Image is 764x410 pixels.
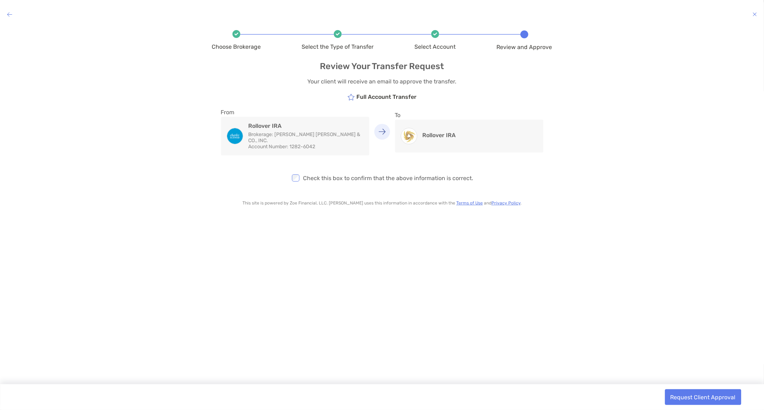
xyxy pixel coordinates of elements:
[497,44,552,50] span: Review and Approve
[302,43,374,50] span: Select the Type of Transfer
[456,201,483,206] a: Terms of Use
[431,30,439,38] img: Icon check
[227,128,243,144] img: Rollover IRA
[249,131,274,138] span: Brokerage:
[221,108,369,117] p: From
[415,43,456,50] span: Select Account
[212,201,552,206] p: This site is powered by Zoe Financial, LLC. [PERSON_NAME] uses this information in accordance wit...
[665,389,741,405] button: Request Client Approval
[491,201,520,206] a: Privacy Policy
[249,144,364,150] p: 1282-6042
[249,122,364,129] h4: Rollover IRA
[401,128,417,144] img: Rollover IRA
[232,30,240,38] img: Icon check
[212,43,261,50] span: Choose Brokerage
[212,61,552,71] h4: Review Your Transfer Request
[249,144,289,150] span: Account Number:
[334,30,342,38] img: Icon check
[212,77,552,86] p: Your client will receive an email to approve the transfer.
[249,131,364,144] p: [PERSON_NAME] [PERSON_NAME] & CO., INC.
[423,132,456,139] h4: Rollover IRA
[395,111,543,120] p: To
[379,129,386,135] img: Arrow Down
[212,155,552,190] div: Check this box to confirm that the above information is correct.
[347,93,417,101] h5: Full Account Transfer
